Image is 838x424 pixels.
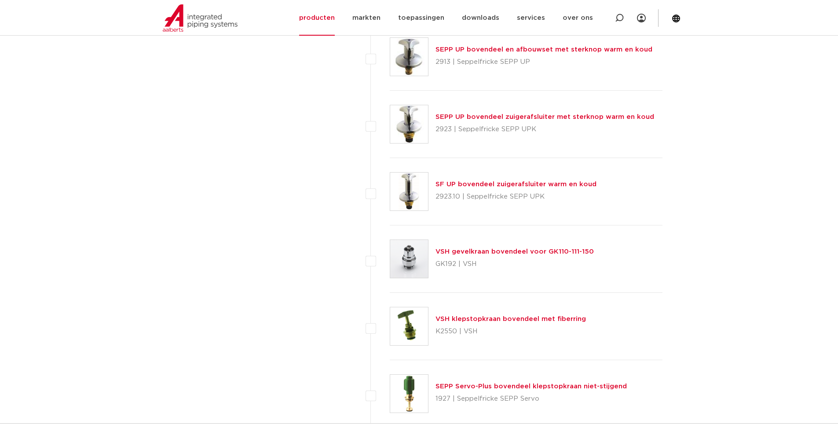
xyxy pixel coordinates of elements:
[435,190,596,204] p: 2923.10 | Seppelfricke SEPP UPK
[390,38,428,76] img: Thumbnail for SEPP UP bovendeel en afbouwset met sterknop warm en koud
[435,383,627,390] a: SEPP Servo-Plus bovendeel klepstopkraan niet-stijgend
[435,114,654,120] a: SEPP UP bovendeel zuigerafsluiter met sterknop warm en koud
[435,248,594,255] a: VSH gevelkraan bovendeel voor GK110-111-150
[390,240,428,278] img: Thumbnail for VSH gevelkraan bovendeel voor GK110-111-150
[390,105,428,143] img: Thumbnail for SEPP UP bovendeel zuigerafsluiter met sterknop warm en koud
[435,257,594,271] p: GK192 | VSH
[435,316,586,322] a: VSH klepstopkraan bovendeel met fiberring
[390,173,428,210] img: Thumbnail for SF UP bovendeel zuigerafsluiter warm en koud
[435,324,586,339] p: K2550 | VSH
[435,55,652,69] p: 2913 | Seppelfricke SEPP UP
[435,46,652,53] a: SEPP UP bovendeel en afbouwset met sterknop warm en koud
[390,307,428,345] img: Thumbnail for VSH klepstopkraan bovendeel met fiberring
[390,375,428,413] img: Thumbnail for SEPP Servo-Plus bovendeel klepstopkraan niet-stijgend
[435,181,596,188] a: SF UP bovendeel zuigerafsluiter warm en koud
[435,122,654,136] p: 2923 | Seppelfricke SEPP UPK
[435,392,627,406] p: 1927 | Seppelfricke SEPP Servo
